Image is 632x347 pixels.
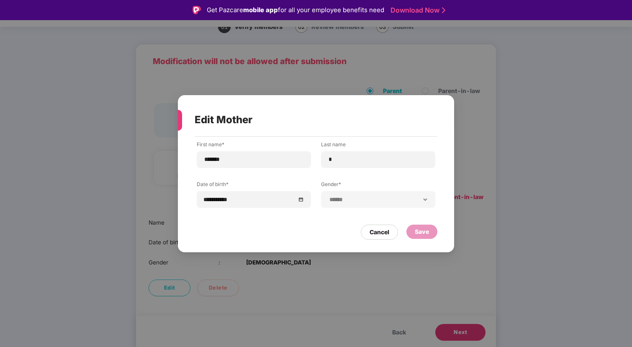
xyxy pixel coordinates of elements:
img: Stroke [442,6,445,15]
a: Download Now [391,6,443,15]
strong: mobile app [243,6,278,14]
div: Save [415,227,429,236]
img: Logo [193,6,201,14]
div: Edit Mother [195,104,417,136]
div: Cancel [370,227,389,236]
label: Last name [321,140,435,151]
div: Get Pazcare for all your employee benefits need [207,5,384,15]
label: Date of birth* [197,180,311,191]
label: First name* [197,140,311,151]
label: Gender* [321,180,435,191]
